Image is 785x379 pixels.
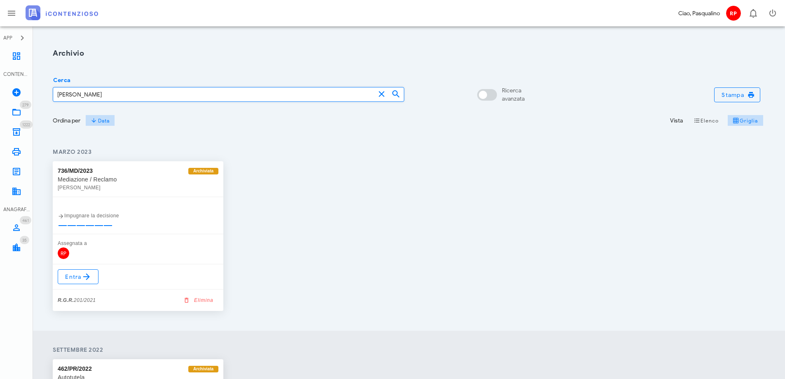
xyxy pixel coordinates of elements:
[22,122,30,127] span: 1222
[714,87,760,102] button: Stampa
[58,239,218,247] div: Assegnata a
[694,117,719,124] span: Elenco
[58,269,98,284] a: Entra
[723,3,743,23] button: RP
[185,297,213,304] span: Elimina
[65,272,91,282] span: Entra
[58,296,96,304] div: 201/2021
[91,117,109,124] span: Data
[58,297,74,303] strong: R.G.R.
[22,102,29,108] span: 279
[733,117,758,124] span: Griglia
[53,116,80,125] div: Ordina per
[726,6,741,21] span: RP
[728,115,764,126] button: Griglia
[193,168,213,174] span: Archiviata
[743,3,763,23] button: Distintivo
[85,115,115,126] button: Data
[58,364,92,373] div: 462/PR/2022
[53,346,765,354] h4: settembre 2022
[26,5,98,20] img: logo-text-2x.png
[58,212,218,220] div: Impugnare la decisione
[53,87,375,101] input: Cerca
[678,9,720,18] div: Ciao, Pasqualino
[502,87,525,103] div: Ricerca avanzata
[20,236,29,244] span: Distintivo
[20,216,31,224] span: Distintivo
[688,115,724,126] button: Elenco
[22,238,27,243] span: 35
[20,120,33,129] span: Distintivo
[20,101,31,109] span: Distintivo
[3,206,30,213] div: ANAGRAFICA
[53,148,765,156] h4: marzo 2023
[58,175,218,184] div: Mediazione / Reclamo
[58,184,218,192] div: [PERSON_NAME]
[377,89,387,99] button: clear icon
[58,166,93,175] div: 736/MD/2023
[721,91,753,99] span: Stampa
[53,48,765,59] h1: Archivio
[179,294,218,306] button: Elimina
[51,76,70,85] label: Cerca
[3,71,30,78] div: CONTENZIOSO
[22,218,29,223] span: 461
[193,366,213,372] span: Archiviata
[670,116,683,125] div: Vista
[58,247,69,259] span: RP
